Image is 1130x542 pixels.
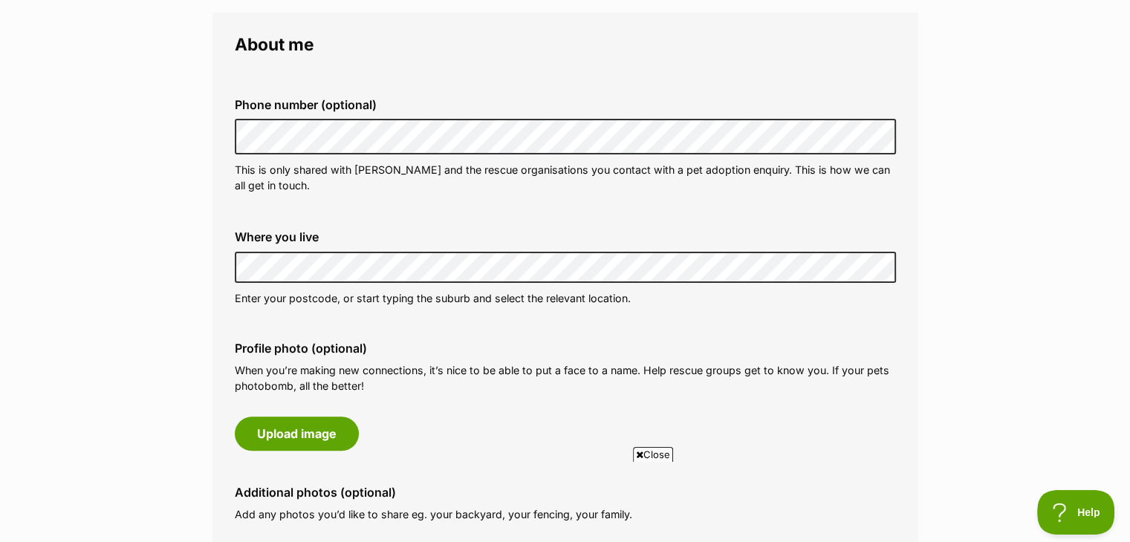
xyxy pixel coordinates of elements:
[235,486,896,499] label: Additional photos (optional)
[235,342,896,355] label: Profile photo (optional)
[295,468,836,535] iframe: Advertisement
[1037,490,1115,535] iframe: Help Scout Beacon - Open
[235,35,896,54] legend: About me
[235,506,896,522] p: Add any photos you’d like to share eg. your backyard, your fencing, your family.
[235,417,359,451] button: Upload image
[235,230,896,244] label: Where you live
[235,362,896,394] p: When you’re making new connections, it’s nice to be able to put a face to a name. Help rescue gro...
[235,162,896,194] p: This is only shared with [PERSON_NAME] and the rescue organisations you contact with a pet adopti...
[235,98,896,111] label: Phone number (optional)
[235,290,896,306] p: Enter your postcode, or start typing the suburb and select the relevant location.
[633,447,673,462] span: Close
